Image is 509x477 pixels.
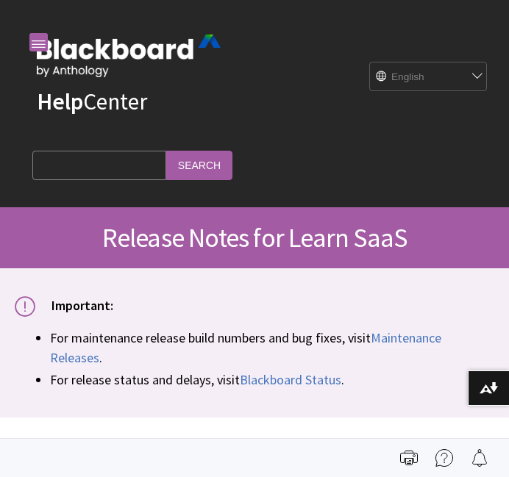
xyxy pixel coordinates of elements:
[37,35,221,77] img: Blackboard by Anthology
[50,328,494,367] li: For maintenance release build numbers and bug fixes, visit .
[50,370,494,390] li: For release status and delays, visit .
[102,221,407,254] span: Release Notes for Learn SaaS
[37,87,83,116] strong: Help
[400,449,418,467] img: Print
[435,449,453,467] img: More help
[370,62,473,92] select: Site Language Selector
[471,449,488,467] img: Follow this page
[51,297,113,314] span: Important:
[240,371,341,389] a: Blackboard Status
[37,87,147,116] a: HelpCenter
[166,151,232,179] input: Search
